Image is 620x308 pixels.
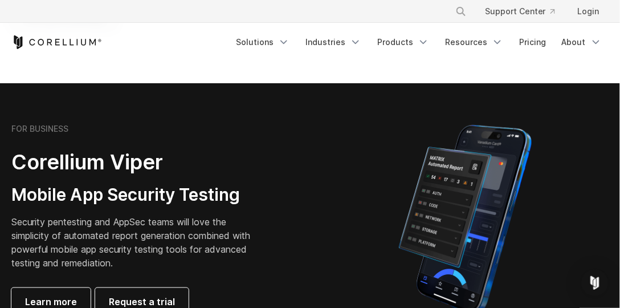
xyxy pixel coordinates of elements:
a: Login [569,1,609,22]
p: Security pentesting and AppSec teams will love the simplicity of automated report generation comb... [11,215,255,270]
button: Search [451,1,471,22]
a: Support Center [476,1,564,22]
a: About [555,32,609,52]
div: Navigation Menu [442,1,609,22]
a: Pricing [512,32,553,52]
h3: Mobile App Security Testing [11,184,255,206]
h2: Corellium Viper [11,149,255,175]
div: Open Intercom Messenger [581,269,609,297]
a: Industries [299,32,368,52]
div: Navigation Menu [229,32,609,52]
a: Resources [438,32,510,52]
a: Solutions [229,32,296,52]
a: Corellium Home [11,35,102,49]
a: Products [370,32,436,52]
h6: FOR BUSINESS [11,124,68,134]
